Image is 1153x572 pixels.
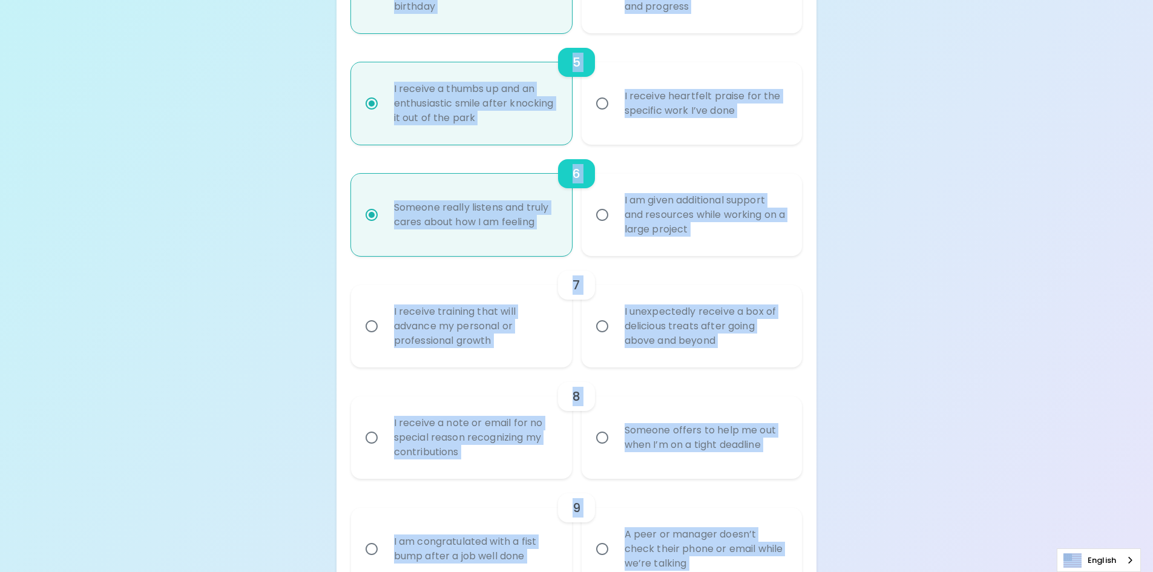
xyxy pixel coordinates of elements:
div: I receive heartfelt praise for the specific work I’ve done [615,74,796,133]
h6: 7 [573,275,580,295]
div: Language [1057,548,1141,572]
a: English [1057,549,1140,571]
div: I am given additional support and resources while working on a large project [615,179,796,251]
div: I receive a note or email for no special reason recognizing my contributions [384,401,565,474]
div: choice-group-check [351,145,803,256]
div: choice-group-check [351,33,803,145]
h6: 9 [573,498,580,518]
div: Someone really listens and truly cares about how I am feeling [384,186,565,244]
h6: 5 [573,53,580,72]
div: choice-group-check [351,256,803,367]
aside: Language selected: English [1057,548,1141,572]
h6: 6 [573,164,580,183]
h6: 8 [573,387,580,406]
div: choice-group-check [351,367,803,479]
div: I unexpectedly receive a box of delicious treats after going above and beyond [615,290,796,363]
div: Someone offers to help me out when I’m on a tight deadline [615,409,796,467]
div: I receive training that will advance my personal or professional growth [384,290,565,363]
div: I receive a thumbs up and an enthusiastic smile after knocking it out of the park [384,67,565,140]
